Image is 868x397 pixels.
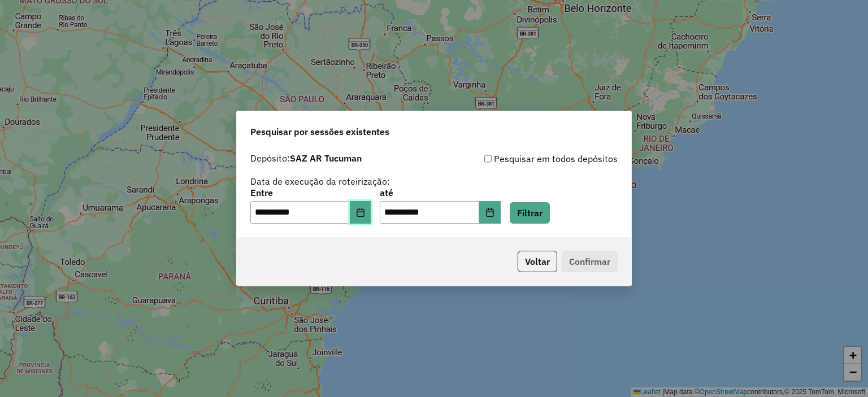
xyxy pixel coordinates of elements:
button: Voltar [518,251,557,272]
button: Filtrar [510,202,550,224]
div: Pesquisar em todos depósitos [434,152,618,165]
strong: SAZ AR Tucuman [290,152,362,164]
label: Data de execução da roteirização: [250,174,390,188]
label: Depósito: [250,151,362,165]
label: Entre [250,186,371,199]
span: Pesquisar por sessões existentes [250,125,389,138]
label: até [380,186,500,199]
button: Choose Date [350,201,371,224]
button: Choose Date [479,201,501,224]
